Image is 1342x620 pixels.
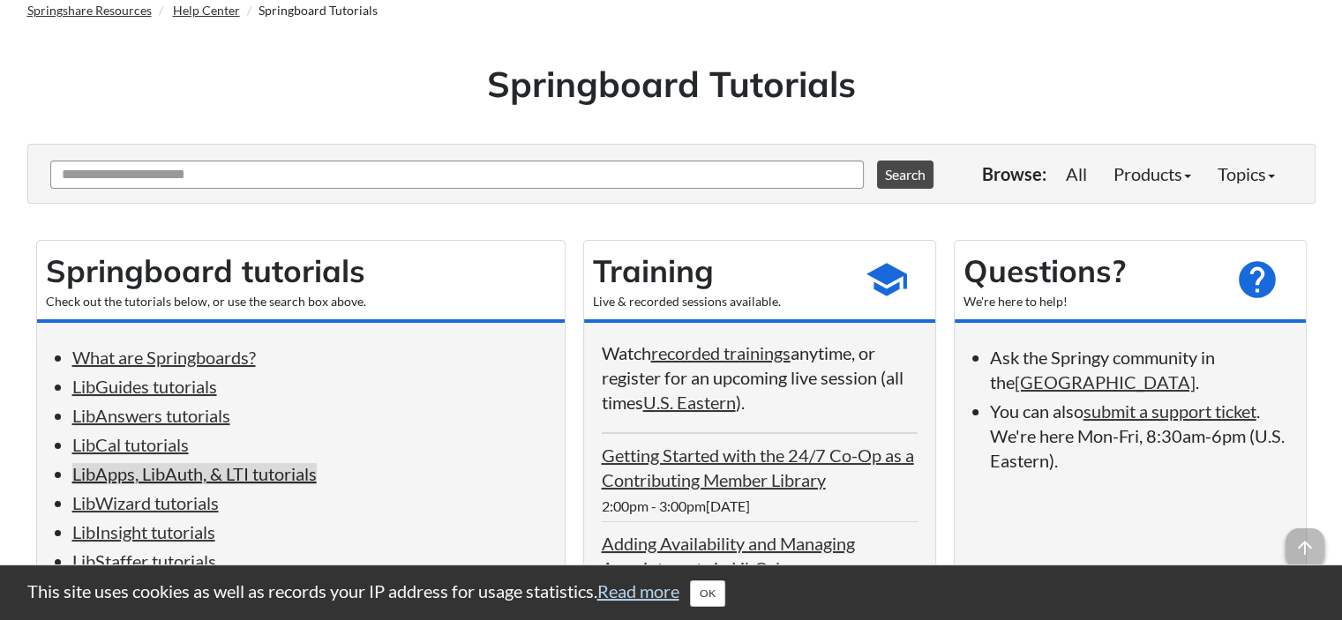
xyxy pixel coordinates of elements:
[877,161,933,189] button: Search
[690,580,725,607] button: Close
[72,347,256,368] a: What are Springboards?
[963,250,1218,293] h2: Questions?
[990,399,1288,473] li: You can also . We're here Mon-Fri, 8:30am-6pm (U.S. Eastern).
[72,550,216,571] a: LibStaffer tutorials
[1100,156,1204,191] a: Products
[1053,156,1100,191] a: All
[1015,371,1196,392] a: [GEOGRAPHIC_DATA]
[243,2,378,19] li: Springboard Tutorials
[602,497,750,514] span: 2:00pm - 3:00pm[DATE]
[651,342,791,363] a: recorded trainings
[72,463,317,484] a: LibApps, LibAuth, & LTI tutorials
[72,492,219,513] a: LibWizard tutorials
[46,250,556,293] h2: Springboard tutorials
[602,533,855,579] a: Adding Availability and Managing Appointments in LibCal
[1204,156,1288,191] a: Topics
[643,392,736,413] a: U.S. Eastern
[72,434,189,455] a: LibCal tutorials
[963,293,1218,310] div: We're here to help!
[72,521,215,542] a: LibInsight tutorials
[46,293,556,310] div: Check out the tutorials below, or use the search box above.
[1286,528,1324,567] span: arrow_upward
[602,340,918,415] p: Watch anytime, or register for an upcoming live session (all times ).
[27,3,152,18] a: Springshare Resources
[597,580,679,601] a: Read more
[1083,400,1256,422] a: submit a support ticket
[593,293,847,310] div: Live & recorded sessions available.
[990,345,1288,394] li: Ask the Springy community in the .
[865,258,909,302] span: school
[10,579,1333,607] div: This site uses cookies as well as records your IP address for usage statistics.
[41,59,1302,108] h1: Springboard Tutorials
[1286,530,1324,551] a: arrow_upward
[72,376,217,397] a: LibGuides tutorials
[593,250,847,293] h2: Training
[1235,258,1279,302] span: help
[982,161,1046,186] p: Browse:
[173,3,240,18] a: Help Center
[602,444,914,490] a: Getting Started with the 24/7 Co-Op as a Contributing Member Library
[72,405,230,426] a: LibAnswers tutorials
